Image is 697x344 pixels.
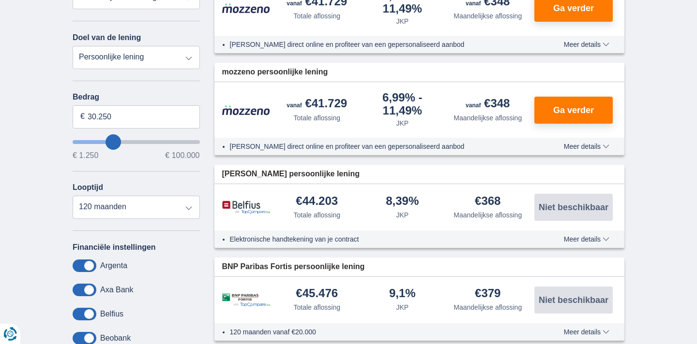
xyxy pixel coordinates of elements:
div: Totale aflossing [293,210,340,220]
div: JKP [396,16,409,26]
div: €368 [475,195,500,208]
div: Totale aflossing [293,113,340,123]
label: Axa Bank [100,286,133,294]
button: Meer details [557,235,617,243]
li: 120 maanden vanaf €20.000 [230,327,529,337]
span: € 1.250 [73,152,98,159]
label: Belfius [100,310,123,318]
div: €379 [475,287,500,301]
div: €41.729 [287,98,347,111]
button: Niet beschikbaar [534,287,613,314]
span: Meer details [564,143,609,150]
span: mozzeno persoonlijke lening [222,67,328,78]
span: [PERSON_NAME] persoonlijke lening [222,169,360,180]
span: Meer details [564,236,609,243]
li: [PERSON_NAME] direct online en profiteer van een gepersonaliseerd aanbod [230,40,529,49]
span: BNP Paribas Fortis persoonlijke lening [222,261,365,272]
li: Elektronische handtekening van je contract [230,234,529,244]
div: JKP [396,118,409,128]
div: Totale aflossing [293,302,340,312]
button: Meer details [557,41,617,48]
label: Financiële instellingen [73,243,156,252]
span: Ga verder [553,4,594,13]
span: Meer details [564,329,609,335]
img: product.pl.alt Mozzeno [222,105,271,115]
button: Niet beschikbaar [534,194,613,221]
div: JKP [396,210,409,220]
label: Bedrag [73,93,200,101]
img: product.pl.alt Mozzeno [222,3,271,14]
div: Maandelijkse aflossing [454,302,522,312]
div: 6,99% [364,92,441,116]
span: Niet beschikbaar [539,296,608,304]
label: Looptijd [73,183,103,192]
span: € 100.000 [165,152,199,159]
label: Doel van de lening [73,33,141,42]
button: Meer details [557,328,617,336]
div: €44.203 [296,195,338,208]
button: Ga verder [534,97,613,124]
span: € [80,111,85,122]
span: Niet beschikbaar [539,203,608,212]
div: Maandelijkse aflossing [454,11,522,21]
label: Beobank [100,334,131,343]
div: Maandelijkse aflossing [454,113,522,123]
span: Meer details [564,41,609,48]
div: 8,39% [386,195,419,208]
label: Argenta [100,261,127,270]
img: product.pl.alt Belfius [222,201,271,215]
div: €348 [466,98,510,111]
span: Ga verder [553,106,594,115]
img: product.pl.alt BNP Paribas Fortis [222,293,271,307]
li: [PERSON_NAME] direct online en profiteer van een gepersonaliseerd aanbod [230,142,529,151]
div: Totale aflossing [293,11,340,21]
input: wantToBorrow [73,140,200,144]
div: 9,1% [389,287,416,301]
div: €45.476 [296,287,338,301]
div: Maandelijkse aflossing [454,210,522,220]
button: Meer details [557,143,617,150]
div: JKP [396,302,409,312]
